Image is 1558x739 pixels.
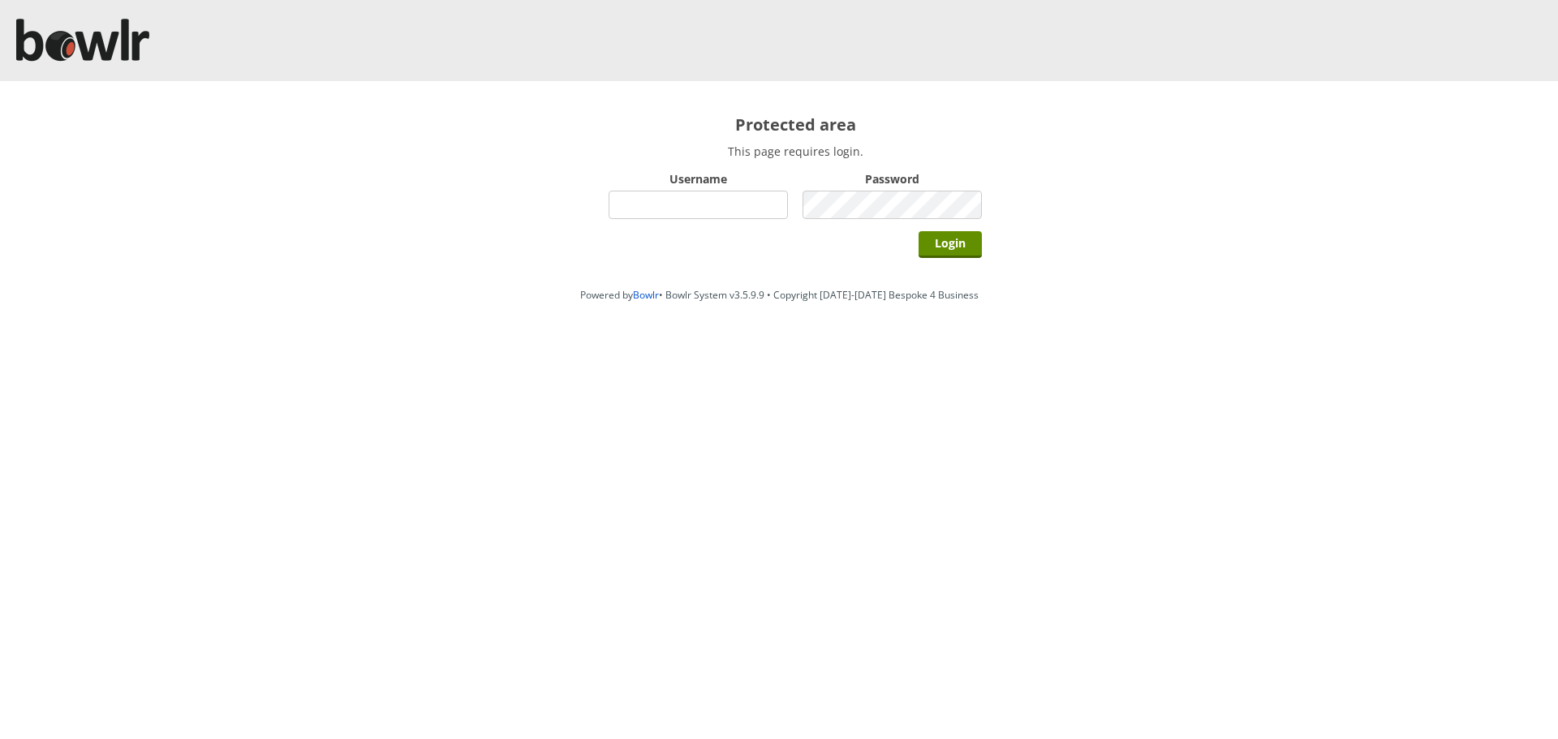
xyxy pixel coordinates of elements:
label: Username [609,171,788,187]
h2: Protected area [609,114,982,135]
a: Bowlr [633,288,659,302]
p: This page requires login. [609,144,982,159]
input: Login [919,231,982,258]
span: Powered by • Bowlr System v3.5.9.9 • Copyright [DATE]-[DATE] Bespoke 4 Business [580,288,979,302]
label: Password [803,171,982,187]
